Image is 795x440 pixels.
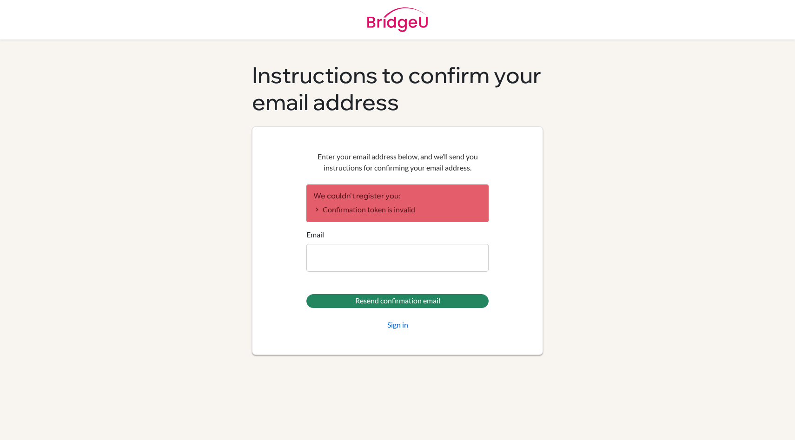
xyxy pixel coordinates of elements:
[306,229,324,240] label: Email
[313,204,482,215] li: Confirmation token is invalid
[252,62,543,115] h1: Instructions to confirm your email address
[306,294,489,308] input: Resend confirmation email
[313,191,482,200] h2: We couldn't register you:
[387,319,408,330] a: Sign in
[306,151,489,173] p: Enter your email address below, and we’ll send you instructions for confirming your email address.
